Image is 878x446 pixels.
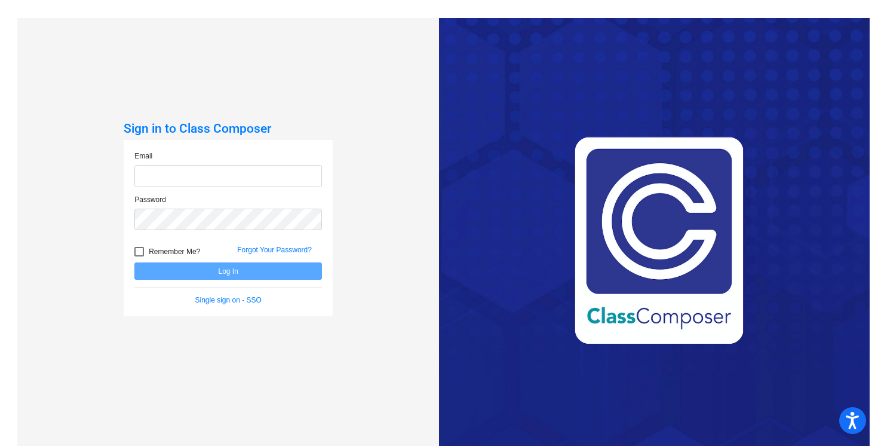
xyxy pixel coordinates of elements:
[237,246,312,254] a: Forgot Your Password?
[195,296,262,304] a: Single sign on - SSO
[134,262,322,280] button: Log In
[134,194,166,205] label: Password
[124,121,333,136] h3: Sign in to Class Composer
[134,151,152,161] label: Email
[149,245,200,259] span: Remember Me?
